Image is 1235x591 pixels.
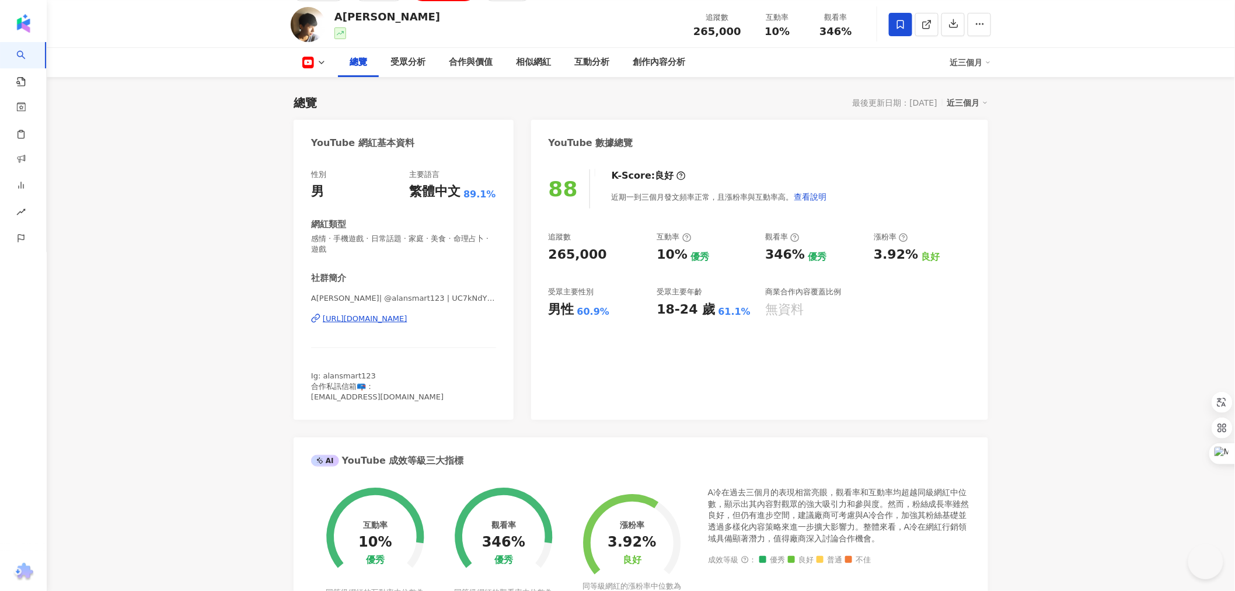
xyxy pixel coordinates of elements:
[690,251,709,263] div: 優秀
[765,232,800,242] div: 觀看率
[794,185,828,208] button: 查看說明
[814,12,858,23] div: 觀看率
[366,555,385,566] div: 優秀
[14,14,33,33] img: logo icon
[577,305,610,318] div: 60.9%
[620,520,644,530] div: 漲粉率
[549,232,571,242] div: 追蹤數
[808,251,826,263] div: 優秀
[759,556,785,565] span: 優秀
[311,183,324,201] div: 男
[311,234,496,255] span: 感情 · 手機遊戲 · 日常話題 · 家庭 · 美食 · 命理占卜 · 遊戲
[708,487,971,544] div: A冷在過去三個月的表現相當亮眼，觀看率和互動率均超越同級網紅中位數，顯示出其內容對觀眾的強大吸引力和參與度。然而，粉絲成長率雖然良好，但仍有進步空間，建議廠商可考慮與A冷合作，加強其粉絲基礎並透...
[950,53,991,72] div: 近三個月
[612,185,828,208] div: 近期一到三個月發文頻率正常，且漲粉率與互動率高。
[623,555,641,566] div: 良好
[819,26,852,37] span: 346%
[657,301,715,319] div: 18-24 歲
[657,246,688,264] div: 10%
[874,246,918,264] div: 3.92%
[708,556,971,565] div: 成效等級 ：
[358,534,392,551] div: 10%
[765,301,804,319] div: 無資料
[817,556,842,565] span: 普通
[657,287,702,297] div: 受眾主要年齡
[549,287,594,297] div: 受眾主要性別
[482,534,525,551] div: 346%
[755,12,800,23] div: 互動率
[16,42,40,88] a: search
[794,192,827,201] span: 查看說明
[334,9,440,24] div: A[PERSON_NAME]
[463,188,496,201] span: 89.1%
[608,534,656,551] div: 3.92%
[323,314,407,324] div: [URL][DOMAIN_NAME]
[693,25,741,37] span: 265,000
[311,454,464,467] div: YouTube 成效等級三大指標
[16,200,26,227] span: rise
[363,520,388,530] div: 互動率
[549,137,633,150] div: YouTube 數據總覽
[765,246,805,264] div: 346%
[947,95,988,110] div: 近三個月
[549,246,607,264] div: 265,000
[311,272,346,284] div: 社群簡介
[291,7,326,42] img: KOL Avatar
[311,137,414,150] div: YouTube 網紅基本資料
[409,183,460,201] div: 繁體中文
[390,55,425,69] div: 受眾分析
[491,520,516,530] div: 觀看率
[311,293,496,304] span: A[PERSON_NAME]| @alansmart123 | UC7kNdYSnBLcCiUXoO0H5vzA
[765,287,841,297] div: 商業合作內容覆蓋比例
[853,98,937,107] div: 最後更新日期：[DATE]
[657,232,691,242] div: 互動率
[874,232,908,242] div: 漲粉率
[788,556,814,565] span: 良好
[409,169,439,180] div: 主要語言
[845,556,871,565] span: 不佳
[765,26,790,37] span: 10%
[516,55,551,69] div: 相似網紅
[549,177,578,201] div: 88
[311,218,346,231] div: 網紅類型
[612,169,686,182] div: K-Score :
[1188,544,1223,579] iframe: Help Scout Beacon - Open
[449,55,493,69] div: 合作與價值
[494,555,513,566] div: 優秀
[311,314,496,324] a: [URL][DOMAIN_NAME]
[633,55,685,69] div: 創作內容分析
[294,95,317,111] div: 總覽
[921,251,940,263] div: 良好
[693,12,741,23] div: 追蹤數
[549,301,574,319] div: 男性
[350,55,367,69] div: 總覽
[311,169,326,180] div: 性別
[718,305,751,318] div: 61.1%
[311,455,339,467] div: AI
[655,169,674,182] div: 良好
[12,563,35,582] img: chrome extension
[574,55,609,69] div: 互動分析
[311,371,444,401] span: Ig: alansmart123 合作私訊信箱📪： [EMAIL_ADDRESS][DOMAIN_NAME]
